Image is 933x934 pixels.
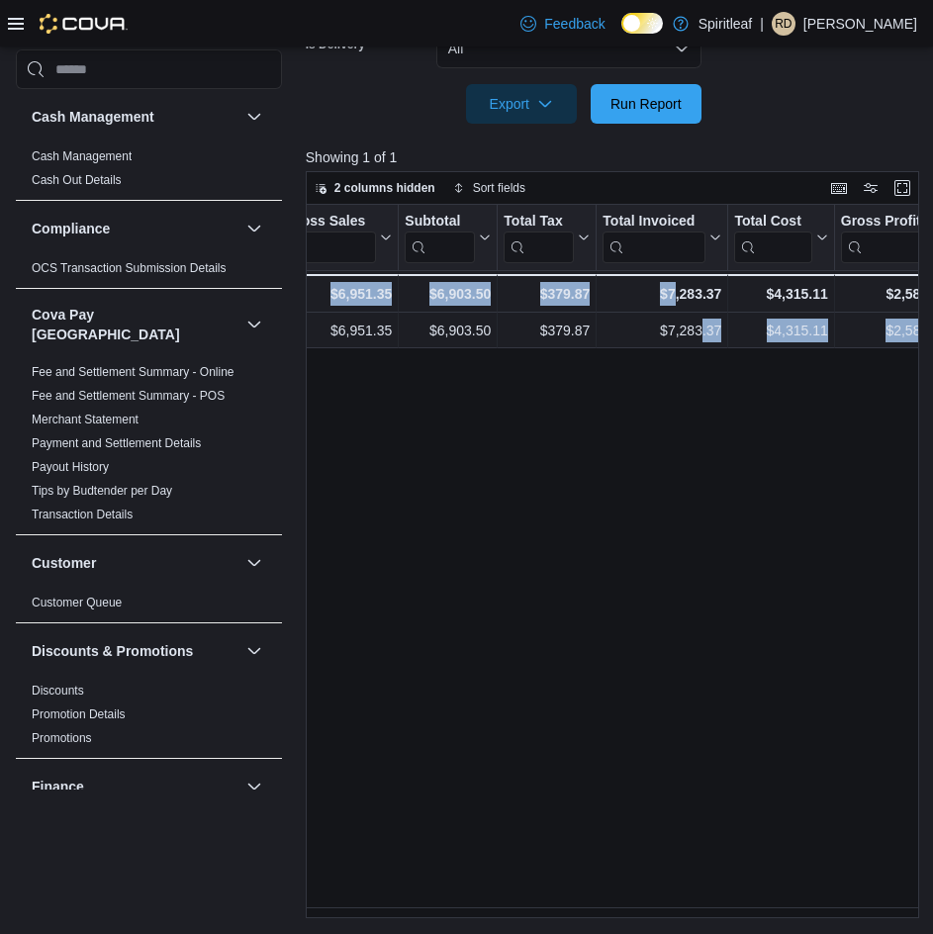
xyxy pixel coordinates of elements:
button: Cova Pay [GEOGRAPHIC_DATA] [32,305,238,344]
div: Discounts & Promotions [16,679,282,758]
a: Cash Management [32,149,132,163]
button: Enter fullscreen [890,176,914,200]
div: Gross Sales [285,213,376,232]
div: Total Invoiced [603,213,705,232]
div: Subtotal [405,213,475,263]
a: Promotions [32,731,92,745]
span: Export [478,84,565,124]
div: Gross Profit [841,213,932,232]
a: Discounts [32,684,84,698]
button: Finance [32,777,238,796]
div: Subtotal [405,213,475,232]
p: Showing 1 of 1 [306,147,926,167]
span: Promotion Details [32,706,126,722]
span: Fee and Settlement Summary - Online [32,364,234,380]
button: Total Tax [504,213,590,263]
div: $6,951.35 [285,319,392,342]
h3: Cash Management [32,107,154,127]
div: Gross Profit [841,213,932,263]
button: Cash Management [242,105,266,129]
button: Discounts & Promotions [32,641,238,661]
button: Export [466,84,577,124]
div: $6,903.50 [405,282,491,306]
button: Customer [242,551,266,575]
div: Total Invoiced [603,213,705,263]
div: Total Tax [504,213,574,232]
h3: Customer [32,553,96,573]
div: $7,283.37 [603,319,721,342]
div: $379.87 [504,319,590,342]
span: Customer Queue [32,595,122,610]
div: Cash Management [16,144,282,200]
span: Cash Out Details [32,172,122,188]
p: [PERSON_NAME] [803,12,917,36]
a: Feedback [513,4,612,44]
button: Subtotal [405,213,491,263]
span: Dark Mode [621,34,622,35]
button: Keyboard shortcuts [827,176,851,200]
button: Compliance [32,219,238,238]
div: Customer [16,591,282,622]
span: Payment and Settlement Details [32,435,201,451]
span: Sort fields [473,180,525,196]
a: Customer Queue [32,596,122,609]
div: Cova Pay [GEOGRAPHIC_DATA] [16,360,282,534]
span: Promotions [32,730,92,746]
img: Cova [40,14,128,34]
span: Fee and Settlement Summary - POS [32,388,225,404]
button: Cova Pay [GEOGRAPHIC_DATA] [242,313,266,336]
a: Fee and Settlement Summary - Online [32,365,234,379]
div: $6,903.50 [405,319,491,342]
span: Feedback [544,14,605,34]
h3: Discounts & Promotions [32,641,193,661]
span: OCS Transaction Submission Details [32,260,227,276]
a: Transaction Details [32,508,133,521]
a: Tips by Budtender per Day [32,484,172,498]
button: 2 columns hidden [307,176,443,200]
h3: Compliance [32,219,110,238]
span: Payout History [32,459,109,475]
p: | [760,12,764,36]
h3: Finance [32,777,84,796]
div: Total Cost [734,213,811,232]
button: Finance [242,775,266,798]
span: Merchant Statement [32,412,139,427]
span: Run Report [610,94,682,114]
button: Sort fields [445,176,533,200]
button: Run Report [591,84,701,124]
div: $7,283.37 [603,282,721,306]
button: Display options [859,176,883,200]
button: Discounts & Promotions [242,639,266,663]
div: Ravi D [772,12,795,36]
a: Fee and Settlement Summary - POS [32,389,225,403]
a: Promotion Details [32,707,126,721]
div: $379.87 [504,282,590,306]
a: OCS Transaction Submission Details [32,261,227,275]
button: Total Invoiced [603,213,721,263]
a: Cash Out Details [32,173,122,187]
div: $4,315.11 [734,282,827,306]
span: Transaction Details [32,507,133,522]
span: RD [775,12,792,36]
div: Total Tax [504,213,574,263]
a: Payment and Settlement Details [32,436,201,450]
span: Discounts [32,683,84,699]
div: $6,951.35 [285,282,392,306]
button: Customer [32,553,238,573]
button: Compliance [242,217,266,240]
div: Total Cost [734,213,811,263]
div: $4,315.11 [734,319,827,342]
span: Cash Management [32,148,132,164]
span: Tips by Budtender per Day [32,483,172,499]
button: All [436,29,701,68]
a: Payout History [32,460,109,474]
button: Total Cost [734,213,827,263]
span: 2 columns hidden [334,180,435,196]
button: Cash Management [32,107,238,127]
div: Compliance [16,256,282,288]
a: Merchant Statement [32,413,139,426]
button: Gross Sales [285,213,392,263]
input: Dark Mode [621,13,663,34]
div: Gross Sales [285,213,376,263]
